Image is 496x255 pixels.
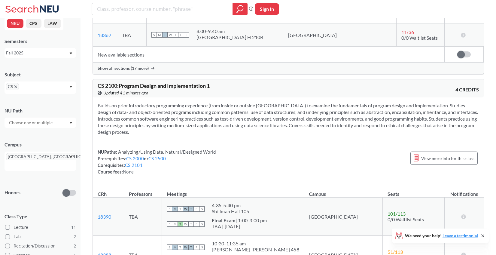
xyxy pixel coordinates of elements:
span: S [167,206,172,212]
div: Shillman Hall 105 [212,208,249,214]
div: 8:00 - 9:40 am [196,28,263,34]
span: None [123,169,134,174]
svg: X to remove pill [14,85,17,88]
button: NEU [7,19,23,28]
div: Campus [5,141,76,148]
span: 0/0 Waitlist Seats [401,35,438,41]
span: T [178,206,183,212]
span: 2 [74,233,76,240]
span: M [157,32,162,38]
a: CS 2000 [126,156,144,161]
button: CPS [26,19,41,28]
span: CSX to remove pill [6,83,19,90]
span: 101 / 113 [388,211,406,217]
div: [GEOGRAPHIC_DATA] H 210B [196,34,263,40]
div: Semesters [5,38,76,45]
button: Sign In [255,3,279,15]
button: LAW [44,19,61,28]
span: 2 [74,243,76,249]
input: Choose one or multiple [6,119,56,126]
span: T [188,206,194,212]
span: W [168,32,173,38]
span: S [167,244,172,250]
span: F [178,32,184,38]
div: CRN [98,191,108,197]
div: magnifying glass [233,3,248,15]
td: TBA [124,198,162,236]
div: NU Path [5,107,76,114]
span: T [162,32,168,38]
span: 4 CREDITS [455,86,479,93]
div: Fall 2025Dropdown arrow [5,48,76,58]
svg: Dropdown arrow [69,52,72,55]
span: W [183,244,188,250]
th: Seats [383,185,445,198]
a: Leave a testimonial [443,233,478,238]
span: 0/0 Waitlist Seats [388,217,424,222]
th: Notifications [445,185,484,198]
span: Updated 41 minutes ago [103,90,148,96]
div: 10:30 - 11:35 am [212,241,299,247]
span: M [172,244,178,250]
a: 18390 [98,214,111,220]
svg: Dropdown arrow [69,122,72,124]
span: 11 / 36 [401,29,414,35]
td: [GEOGRAPHIC_DATA] [304,198,382,236]
span: S [151,32,157,38]
section: Builds on prior introductory programming experience (from inside or outside [GEOGRAPHIC_DATA]) to... [98,102,479,135]
span: S [199,206,205,212]
th: Meetings [162,185,304,198]
div: CSX to remove pillDropdown arrow [5,81,76,94]
span: M [172,206,178,212]
div: 4:35 - 5:40 pm [212,202,249,208]
span: 11 [71,224,76,231]
a: 18362 [98,32,111,38]
input: Class, professor, course number, "phrase" [96,4,228,14]
p: Honors [5,189,20,196]
b: Final Exam [212,217,236,223]
span: M [172,221,178,227]
span: S [199,221,205,227]
span: Show all sections (17 more) [98,66,149,71]
span: View more info for this class [421,155,474,162]
span: Class Type [5,213,76,220]
span: CS 2100 : Program Design and Implementation 1 [98,82,210,89]
a: CS 2101 [125,162,143,168]
th: Professors [124,185,162,198]
svg: Dropdown arrow [69,86,72,88]
a: CS 2500 [148,156,166,161]
label: Lecture [5,223,76,231]
span: S [199,244,205,250]
span: T [178,221,183,227]
label: Recitation/Discussion [5,242,76,250]
svg: Dropdown arrow [69,156,72,158]
span: S [184,32,189,38]
span: T [173,32,178,38]
div: Subject [5,71,76,78]
span: Analyzing/Using Data, Natural/Designed World [117,149,216,155]
span: T [178,244,183,250]
span: 51 / 113 [388,249,403,255]
svg: magnifying glass [236,5,244,13]
div: Show all sections (17 more) [93,63,484,74]
span: [GEOGRAPHIC_DATA], [GEOGRAPHIC_DATA]X to remove pill [6,153,102,160]
div: Dropdown arrow [5,118,76,128]
span: T [188,221,194,227]
div: NUPaths: Prerequisites: or Corequisites: Course fees: [98,149,216,175]
span: T [188,244,194,250]
div: [GEOGRAPHIC_DATA], [GEOGRAPHIC_DATA]X to remove pillDropdown arrow [5,152,76,171]
label: Lab [5,233,76,241]
span: F [194,221,199,227]
span: S [167,221,172,227]
td: TBA [117,23,147,47]
div: [PERSON_NAME] [PERSON_NAME] 458 [212,247,299,253]
th: Campus [304,185,382,198]
div: Fall 2025 [6,50,69,56]
span: We need your help! [405,234,478,238]
td: New available sections [93,47,444,63]
span: F [194,244,199,250]
div: TBA | [DATE] [212,223,267,229]
div: | 1:00-3:00 pm [212,217,267,223]
span: W [183,206,188,212]
td: [GEOGRAPHIC_DATA] [283,23,396,47]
